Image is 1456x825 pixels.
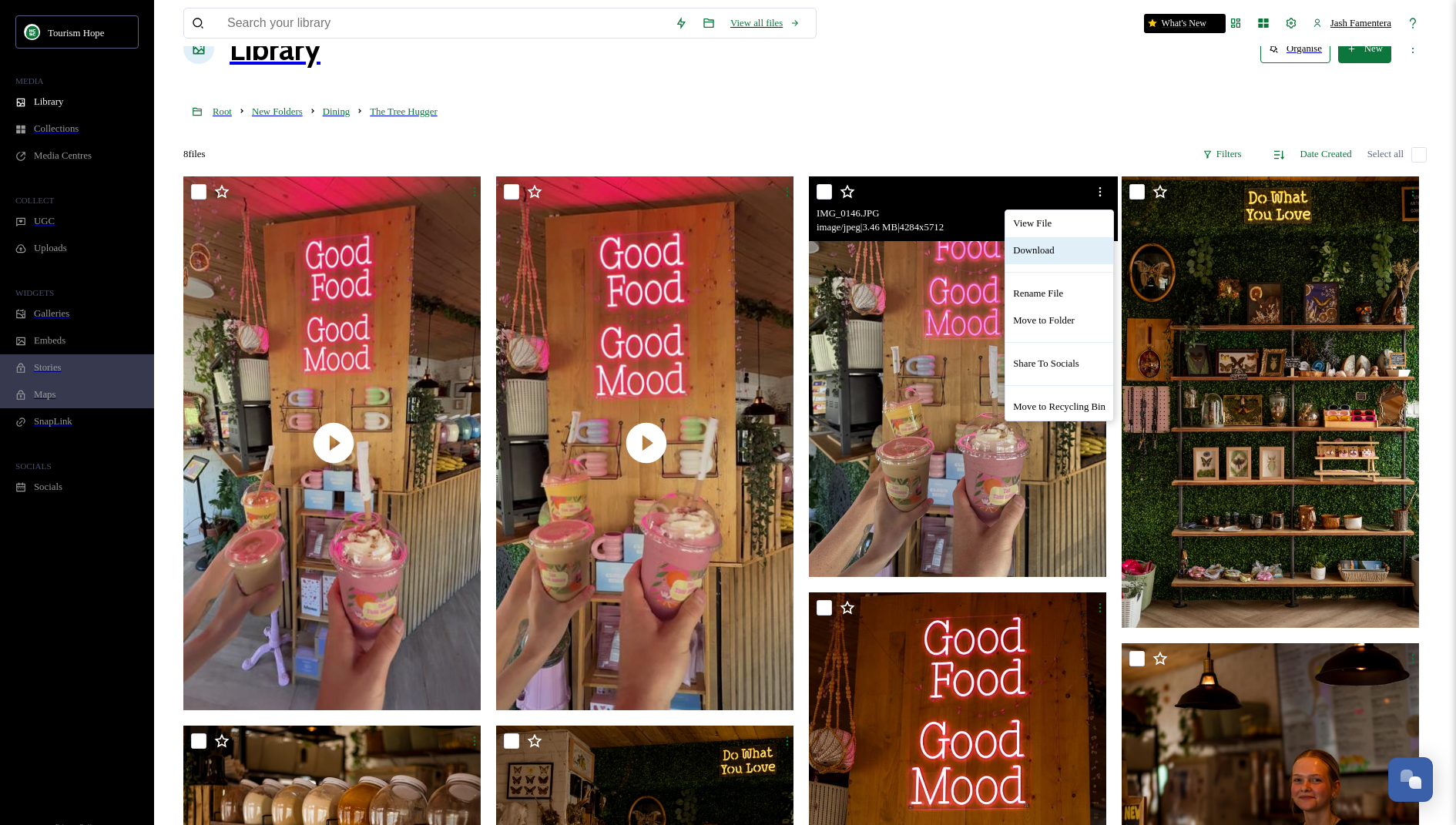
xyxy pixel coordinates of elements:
[34,243,67,254] span: Uploads
[723,10,808,37] a: View all files
[213,104,232,118] a: Root
[34,389,55,401] span: Maps
[1013,401,1105,413] span: Move to Recycling Bin
[15,461,52,471] span: SOCIALS
[1013,245,1054,257] span: Download
[370,106,437,117] span: The Tree Hugger
[1122,176,1422,628] img: ext_1748629762.656015_amanda.figlarska@gmail.com-HOP_6560.jpg
[1260,35,1338,63] a: Organise
[48,28,104,39] span: Tourism Hope
[15,288,54,297] span: WIDGETS
[34,123,79,135] span: Collections
[230,9,320,89] a: Library
[1338,35,1391,63] button: New
[323,104,351,118] a: Dining
[183,149,205,160] span: 8 file s
[34,481,62,493] span: Socials
[230,30,320,68] h1: Library
[213,106,232,117] span: Root
[1260,35,1330,63] button: Organise
[252,104,303,118] a: New Folders
[34,150,92,162] span: Media Centres
[34,216,55,227] span: UGC
[1195,141,1250,168] div: Filters
[1367,149,1404,160] span: Select all
[370,104,437,118] a: The Tree Hugger
[34,335,65,347] span: Embeds
[220,8,667,38] input: Search your library
[183,176,484,710] img: thumbnail
[34,96,63,108] span: Library
[1013,358,1079,370] span: Share To Socials
[1013,315,1075,327] span: Move to Folder
[1305,10,1399,37] a: Jash Famentera
[496,176,797,710] img: thumbnail
[25,25,40,40] img: logo.png
[1330,18,1391,29] span: Jash Famentera
[1144,14,1225,33] div: What's New
[34,308,69,320] span: Galleries
[817,222,944,233] span: image/jpeg | 3.46 MB | 4284 x 5712
[34,362,62,374] span: Stories
[323,106,351,117] span: Dining
[15,76,44,86] span: MEDIA
[1013,288,1063,300] span: Rename File
[1013,218,1052,230] span: View File
[15,196,54,205] span: COLLECT
[252,106,303,117] span: New Folders
[809,176,1109,577] img: IMG_0146.JPG
[1144,14,1213,33] a: What's New
[817,208,879,219] span: IMG_0146.JPG
[34,416,72,428] span: SnapLink
[1388,757,1433,802] button: Open Chat
[1293,141,1360,168] div: Date Created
